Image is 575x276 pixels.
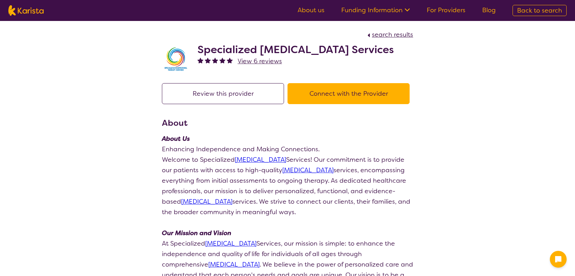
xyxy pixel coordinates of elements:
img: Karista logo [8,5,44,16]
a: Connect with the Provider [287,89,413,98]
a: About us [298,6,324,14]
a: [MEDICAL_DATA] [208,260,260,269]
h2: Specialized [MEDICAL_DATA] Services [197,43,394,56]
a: View 6 reviews [238,56,282,66]
img: fullstar [205,57,211,63]
img: fullstar [227,57,233,63]
a: Funding Information [341,6,410,14]
em: Our Mission and Vision [162,229,231,237]
img: fullstar [197,57,203,63]
img: fullstar [212,57,218,63]
span: Back to search [517,6,562,15]
img: fullstar [219,57,225,63]
img: vtv5ldhuy448mldqslni.jpg [162,45,190,73]
a: Blog [482,6,496,14]
a: search results [366,30,413,39]
span: View 6 reviews [238,57,282,65]
h3: About [162,117,413,129]
span: search results [372,30,413,39]
a: [MEDICAL_DATA] [282,166,334,174]
button: Connect with the Provider [287,83,410,104]
button: Review this provider [162,83,284,104]
em: About Us [162,135,190,143]
p: Enhancing Independence and Making Connections. [162,144,413,154]
a: [MEDICAL_DATA] [181,197,232,206]
a: Review this provider [162,89,287,98]
a: [MEDICAL_DATA] [205,239,256,248]
a: For Providers [427,6,465,14]
p: Welcome to Specialized Services! Our commitment is to provide our patients with access to high-qu... [162,154,413,217]
a: [MEDICAL_DATA] [235,155,286,164]
a: Back to search [513,5,567,16]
